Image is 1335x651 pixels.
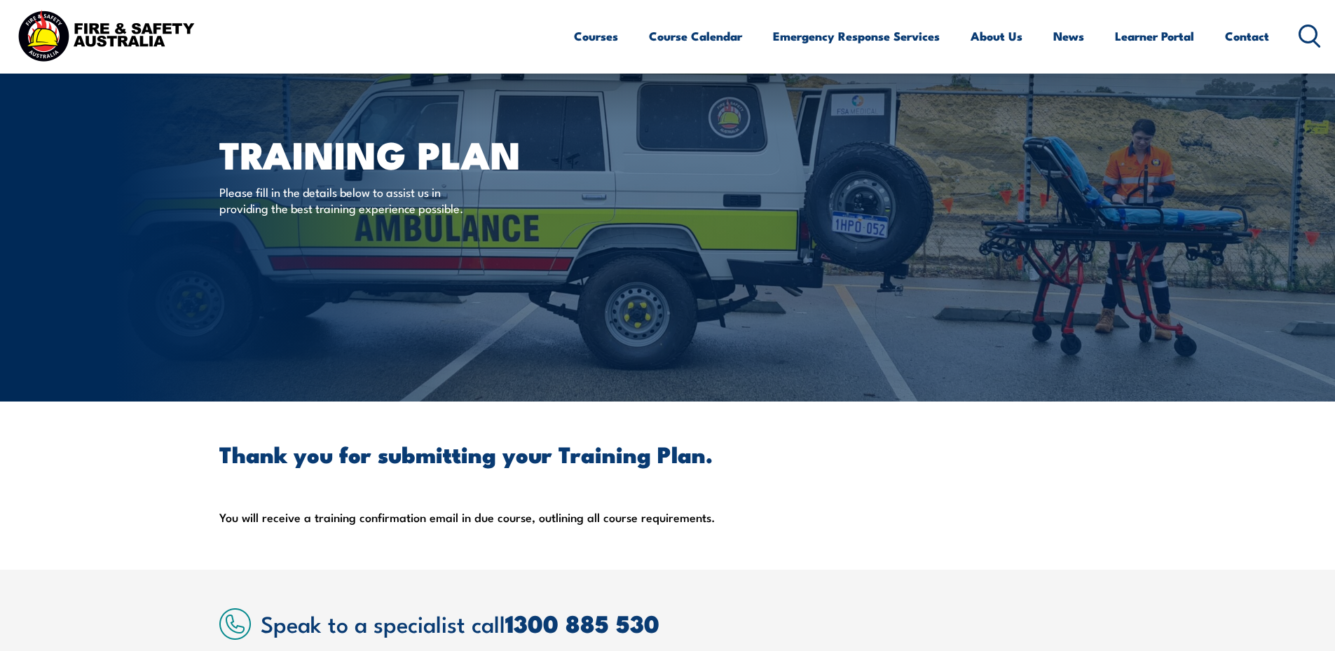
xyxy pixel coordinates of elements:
[219,184,475,217] p: Please fill in the details below to assist us in providing the best training experience possible.
[505,604,659,641] a: 1300 885 530
[219,444,1116,528] div: You will receive a training confirmation email in due course, outlining all course requirements.
[261,610,1116,636] h2: Speak to a specialist call
[1225,18,1269,55] a: Contact
[219,444,1116,463] h2: Thank you for submitting your Training Plan.
[574,18,618,55] a: Courses
[649,18,742,55] a: Course Calendar
[1053,18,1084,55] a: News
[1115,18,1194,55] a: Learner Portal
[971,18,1022,55] a: About Us
[219,137,566,170] h1: Training plan
[773,18,940,55] a: Emergency Response Services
